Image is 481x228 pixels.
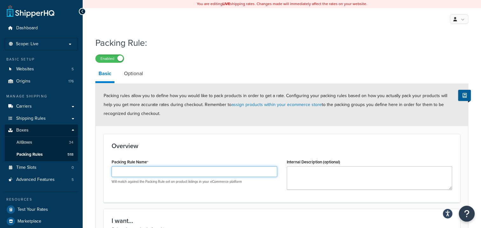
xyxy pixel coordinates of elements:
[16,67,34,72] span: Websites
[5,162,78,174] li: Time Slots
[95,66,114,83] a: Basic
[16,116,46,121] span: Shipping Rules
[5,75,78,87] li: Origins
[5,137,78,148] a: AllBoxes34
[17,140,32,145] span: All Boxes
[96,55,124,62] label: Enabled
[112,217,452,224] h3: I want...
[112,179,277,184] p: Will match against the Packing Rule set on product listings in your eCommerce platform
[5,162,78,174] a: Time Slots0
[17,152,43,157] span: Packing Rules
[16,79,31,84] span: Origins
[67,152,73,157] span: 518
[5,63,78,75] li: Websites
[5,57,78,62] div: Basic Setup
[5,174,78,186] li: Advanced Features
[5,197,78,202] div: Resources
[5,216,78,227] a: Marketplace
[16,165,37,170] span: Time Slots
[16,41,38,47] span: Scope: Live
[5,94,78,99] div: Manage Shipping
[5,149,78,160] a: Packing Rules518
[112,142,452,149] h3: Overview
[68,79,74,84] span: 176
[459,206,475,222] button: Open Resource Center
[5,101,78,112] a: Carriers
[72,177,74,182] span: 5
[17,219,41,224] span: Marketplace
[16,25,38,31] span: Dashboard
[16,177,55,182] span: Advanced Features
[5,22,78,34] a: Dashboard
[458,90,471,101] button: Show Help Docs
[223,1,230,7] b: LIVE
[121,66,146,81] a: Optional
[72,67,74,72] span: 5
[5,204,78,215] a: Test Your Rates
[16,128,29,133] span: Boxes
[69,140,73,145] span: 34
[5,174,78,186] a: Advanced Features5
[5,149,78,160] li: Packing Rules
[231,101,322,108] a: assign products within your ecommerce store
[112,160,148,165] label: Packing Rule Name
[104,92,447,117] span: Packing rules allow you to define how you would like to pack products in order to get a rate. Con...
[95,37,460,49] h1: Packing Rule:
[16,104,32,109] span: Carriers
[287,160,340,164] label: Internal Description (optional)
[72,165,74,170] span: 0
[5,75,78,87] a: Origins176
[5,63,78,75] a: Websites5
[5,113,78,125] a: Shipping Rules
[5,125,78,136] a: Boxes
[5,125,78,161] li: Boxes
[17,207,48,212] span: Test Your Rates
